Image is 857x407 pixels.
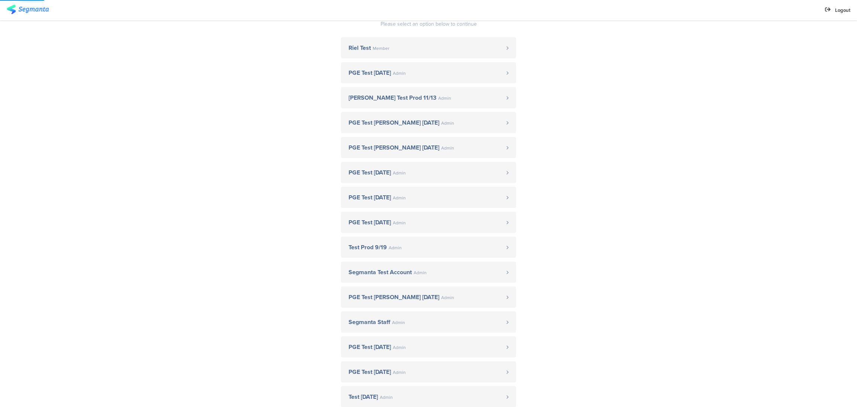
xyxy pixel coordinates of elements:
[341,212,516,233] a: PGE Test [DATE] Admin
[349,195,391,201] span: PGE Test [DATE]
[341,336,516,358] a: PGE Test [DATE] Admin
[341,187,516,208] a: PGE Test [DATE] Admin
[341,286,516,308] a: PGE Test [PERSON_NAME] [DATE] Admin
[393,345,406,350] span: Admin
[7,5,49,14] img: segmanta logo
[393,171,406,175] span: Admin
[349,95,436,101] span: [PERSON_NAME] Test Prod 11/13
[393,71,406,76] span: Admin
[341,112,516,133] a: PGE Test [PERSON_NAME] [DATE] Admin
[835,7,850,14] span: Logout
[341,87,516,108] a: [PERSON_NAME] Test Prod 11/13 Admin
[349,269,412,275] span: Segmanta Test Account
[349,45,371,51] span: Riel Test
[392,320,405,325] span: Admin
[393,370,406,375] span: Admin
[349,344,391,350] span: PGE Test [DATE]
[380,395,393,400] span: Admin
[349,319,390,325] span: Segmanta Staff
[349,145,439,151] span: PGE Test [PERSON_NAME] [DATE]
[373,46,389,51] span: Member
[389,246,402,250] span: Admin
[341,361,516,382] a: PGE Test [DATE] Admin
[414,270,427,275] span: Admin
[349,294,439,300] span: PGE Test [PERSON_NAME] [DATE]
[349,120,439,126] span: PGE Test [PERSON_NAME] [DATE]
[393,221,406,225] span: Admin
[349,244,387,250] span: Test Prod 9/19
[341,20,516,28] div: Please select an option below to continue
[441,121,454,125] span: Admin
[349,170,391,176] span: PGE Test [DATE]
[393,196,406,200] span: Admin
[341,37,516,58] a: Riel Test Member
[341,262,516,283] a: Segmanta Test Account Admin
[341,162,516,183] a: PGE Test [DATE] Admin
[341,62,516,83] a: PGE Test [DATE] Admin
[441,295,454,300] span: Admin
[349,70,391,76] span: PGE Test [DATE]
[349,369,391,375] span: PGE Test [DATE]
[441,146,454,150] span: Admin
[349,219,391,225] span: PGE Test [DATE]
[341,311,516,333] a: Segmanta Staff Admin
[341,237,516,258] a: Test Prod 9/19 Admin
[438,96,451,100] span: Admin
[349,394,378,400] span: Test [DATE]
[341,137,516,158] a: PGE Test [PERSON_NAME] [DATE] Admin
